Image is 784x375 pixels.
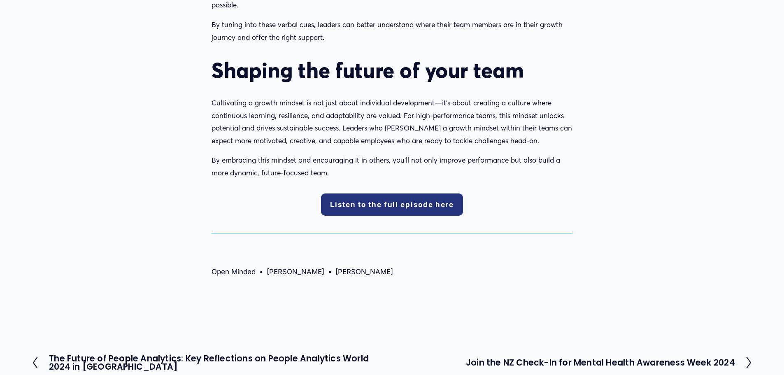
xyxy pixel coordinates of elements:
a: Join the NZ Check-In for Mental Health Awareness Week 2024 [466,354,753,371]
p: By embracing this mindset and encouraging it in others, you’ll not only improve performance but a... [212,154,572,179]
h2: The Future of People Analytics: Key Reflections on People Analytics World 2024 in [GEOGRAPHIC_DATA] [49,354,392,371]
a: [PERSON_NAME] [267,268,324,276]
p: Cultivating a growth mindset is not just about individual development—it’s about creating a cultu... [212,97,572,147]
a: [PERSON_NAME] [335,268,393,276]
a: The Future of People Analytics: Key Reflections on People Analytics World 2024 in [GEOGRAPHIC_DATA] [31,354,392,371]
h2: Join the NZ Check-In for Mental Health Awareness Week 2024 [466,359,735,367]
a: Open Minded [212,268,256,276]
p: By tuning into these verbal cues, leaders can better understand where their team members are in t... [212,19,572,44]
a: Listen to the full episode here [321,193,463,216]
h2: Shaping the future of your team [212,58,572,83]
